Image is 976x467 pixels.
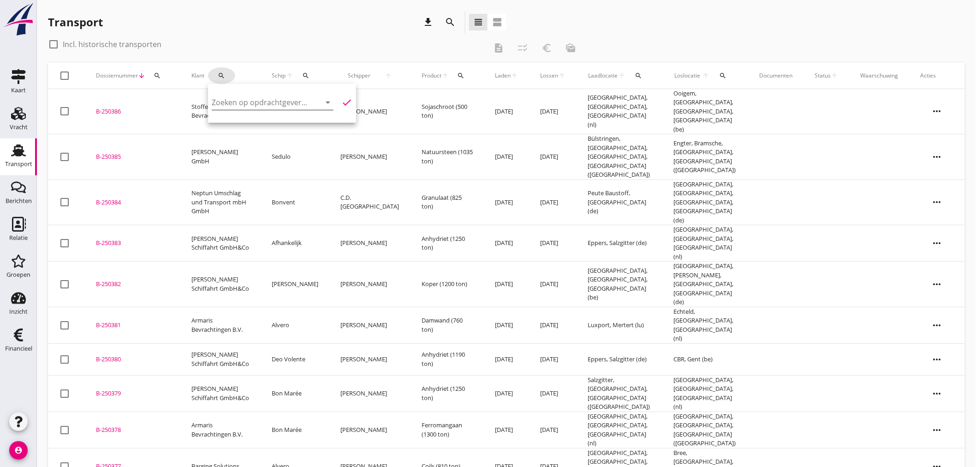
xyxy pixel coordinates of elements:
[411,262,484,307] td: Koper (1200 ton)
[663,412,749,448] td: [GEOGRAPHIC_DATA], [GEOGRAPHIC_DATA], [GEOGRAPHIC_DATA] ([GEOGRAPHIC_DATA])
[322,97,333,108] i: arrow_drop_down
[577,343,662,375] td: Eppers, Salzgitter (de)
[484,89,529,134] td: [DATE]
[924,189,950,215] i: more_horiz
[5,161,32,167] div: Transport
[180,412,261,448] td: Armaris Bevrachtingen B.V.
[921,72,954,80] div: Acties
[261,262,329,307] td: [PERSON_NAME]
[529,134,577,180] td: [DATE]
[96,72,138,80] span: Dossiernummer
[154,72,161,79] i: search
[577,307,662,343] td: Luxport, Mertert (lu)
[180,343,261,375] td: [PERSON_NAME] Schiffahrt GmbH&Co
[484,412,529,448] td: [DATE]
[191,65,250,87] div: Klant
[378,72,399,79] i: arrow_upward
[411,134,484,180] td: Natuursteen (1035 ton)
[329,89,411,134] td: [PERSON_NAME]
[924,98,950,124] i: more_horiz
[341,97,352,108] i: check
[261,343,329,375] td: Deo Volente
[484,375,529,412] td: [DATE]
[411,412,484,448] td: Ferromangaan (1300 ton)
[180,225,261,262] td: [PERSON_NAME] Schiffahrt GmbH&Co
[411,307,484,343] td: Damwand (760 ton)
[261,412,329,448] td: Bon Marée
[484,307,529,343] td: [DATE]
[663,375,749,412] td: [GEOGRAPHIC_DATA], [GEOGRAPHIC_DATA], [GEOGRAPHIC_DATA] (nl)
[96,425,169,435] div: B-250378
[663,343,749,375] td: CBR, Gent (be)
[457,72,464,79] i: search
[529,375,577,412] td: [DATE]
[286,72,294,79] i: arrow_upward
[96,152,169,162] div: B-250385
[577,262,662,307] td: [GEOGRAPHIC_DATA], [GEOGRAPHIC_DATA], [GEOGRAPHIC_DATA] (be)
[861,72,899,80] div: Waarschuwing
[815,72,831,80] span: Status
[511,72,518,79] i: arrow_upward
[180,89,261,134] td: Stoffers Bevrachtingen
[329,262,411,307] td: [PERSON_NAME]
[663,89,749,134] td: Ooigem, [GEOGRAPHIC_DATA], [GEOGRAPHIC_DATA], [GEOGRAPHIC_DATA] (be)
[760,72,793,80] div: Documenten
[577,89,662,134] td: [GEOGRAPHIC_DATA], [GEOGRAPHIC_DATA], [GEOGRAPHIC_DATA] (nl)
[577,375,662,412] td: Salzgitter, [GEOGRAPHIC_DATA], [GEOGRAPHIC_DATA] ([GEOGRAPHIC_DATA])
[96,389,169,398] div: B-250379
[663,262,749,307] td: [GEOGRAPHIC_DATA], [PERSON_NAME], [GEOGRAPHIC_DATA], [GEOGRAPHIC_DATA] (de)
[529,412,577,448] td: [DATE]
[6,198,32,204] div: Berichten
[96,321,169,330] div: B-250381
[529,262,577,307] td: [DATE]
[663,180,749,225] td: [GEOGRAPHIC_DATA], [GEOGRAPHIC_DATA], [GEOGRAPHIC_DATA], [GEOGRAPHIC_DATA] (de)
[529,225,577,262] td: [DATE]
[635,72,642,79] i: search
[588,72,618,80] span: Laadlocatie
[924,144,950,170] i: more_horiz
[180,375,261,412] td: [PERSON_NAME] Schiffahrt GmbH&Co
[663,307,749,343] td: Echteld, [GEOGRAPHIC_DATA], [GEOGRAPHIC_DATA] (nl)
[180,307,261,343] td: Armaris Bevrachtingen B.V.
[701,72,710,79] i: arrow_upward
[329,225,411,262] td: [PERSON_NAME]
[96,239,169,248] div: B-250383
[422,72,441,80] span: Product
[924,417,950,443] i: more_horiz
[218,72,226,79] i: search
[411,180,484,225] td: Granulaat (825 ton)
[924,312,950,338] i: more_horiz
[329,307,411,343] td: [PERSON_NAME]
[272,72,286,80] span: Schip
[577,134,662,180] td: Bülstringen, [GEOGRAPHIC_DATA], [GEOGRAPHIC_DATA], [GEOGRAPHIC_DATA] ([GEOGRAPHIC_DATA])
[180,262,261,307] td: [PERSON_NAME] Schiffahrt GmbH&Co
[577,412,662,448] td: [GEOGRAPHIC_DATA], [GEOGRAPHIC_DATA], [GEOGRAPHIC_DATA] (nl)
[329,375,411,412] td: [PERSON_NAME]
[924,230,950,256] i: more_horiz
[411,225,484,262] td: Anhydriet (1250 ton)
[261,225,329,262] td: Afhankelijk
[9,441,28,460] i: account_circle
[441,72,449,79] i: arrow_upward
[9,235,28,241] div: Relatie
[411,89,484,134] td: Sojaschroot (500 ton)
[540,72,558,80] span: Lossen
[6,272,30,278] div: Groepen
[423,17,434,28] i: download
[96,355,169,364] div: B-250380
[261,180,329,225] td: Bonvent
[484,343,529,375] td: [DATE]
[261,134,329,180] td: Sedulo
[96,198,169,207] div: B-250384
[10,124,28,130] div: Vracht
[63,40,161,49] label: Incl. historische transporten
[831,72,839,79] i: arrow_upward
[212,95,308,110] input: Zoeken op opdrachtgever...
[720,72,727,79] i: search
[329,343,411,375] td: [PERSON_NAME]
[5,346,32,352] div: Financieel
[329,412,411,448] td: [PERSON_NAME]
[329,134,411,180] td: [PERSON_NAME]
[9,309,28,315] div: Inzicht
[492,17,503,28] i: view_agenda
